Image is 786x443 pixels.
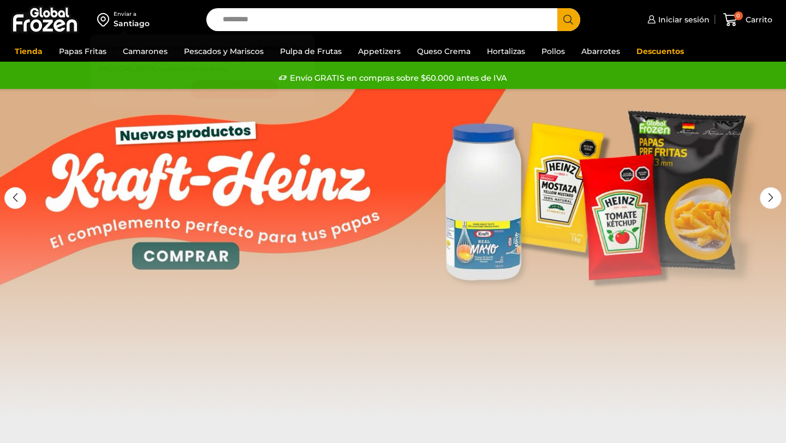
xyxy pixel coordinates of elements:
[98,43,307,74] p: Los precios y el stock mostrados corresponden a . Para ver disponibilidad y precios en otras regi...
[734,11,743,20] span: 0
[481,41,531,62] a: Hortalizas
[353,41,406,62] a: Appetizers
[412,41,476,62] a: Queso Crema
[645,9,710,31] a: Iniciar sesión
[190,80,279,99] button: Cambiar Dirección
[258,44,288,52] strong: Santiago
[114,10,150,18] div: Enviar a
[114,18,150,29] div: Santiago
[557,8,580,31] button: Search button
[743,14,772,25] span: Carrito
[97,10,114,29] img: address-field-icon.svg
[126,80,184,99] button: Continuar
[9,41,48,62] a: Tienda
[631,41,689,62] a: Descuentos
[536,41,570,62] a: Pollos
[720,7,775,33] a: 0 Carrito
[53,41,112,62] a: Papas Fritas
[576,41,626,62] a: Abarrotes
[656,14,710,25] span: Iniciar sesión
